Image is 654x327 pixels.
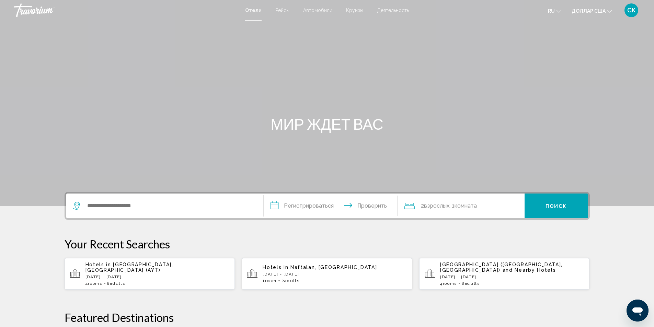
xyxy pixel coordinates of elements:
[85,275,230,279] p: [DATE] - [DATE]
[627,7,636,14] font: СК
[65,311,590,324] h2: Featured Destinations
[546,203,567,209] font: Поиск
[85,281,102,286] span: 4
[440,275,584,279] p: [DATE] - [DATE]
[419,258,590,290] button: [GEOGRAPHIC_DATA] ([GEOGRAPHIC_DATA], [GEOGRAPHIC_DATA]) and Nearby Hotels[DATE] - [DATE]4rooms8A...
[263,265,288,270] span: Hotels in
[622,3,640,17] button: Меню пользователя
[440,281,457,286] span: 4
[107,281,125,286] span: 8
[263,278,276,283] span: 1
[443,281,457,286] span: rooms
[440,262,563,273] span: [GEOGRAPHIC_DATA] ([GEOGRAPHIC_DATA], [GEOGRAPHIC_DATA])
[265,278,277,283] span: Room
[346,8,363,13] a: Круизы
[88,281,102,286] span: rooms
[65,237,590,251] p: Your Recent Searches
[503,267,556,273] span: and Nearby Hotels
[85,262,111,267] span: Hotels in
[627,300,649,322] iframe: Кнопка запуска окна обмена сообщениями
[14,3,238,17] a: Травориум
[66,194,588,218] div: Виджет поиска
[572,6,612,16] button: Изменить валюту
[263,272,407,277] p: [DATE] - [DATE]
[548,6,561,16] button: Изменить язык
[421,202,424,209] font: 2
[548,8,555,14] font: ru
[65,258,235,290] button: Hotels in [GEOGRAPHIC_DATA], [GEOGRAPHIC_DATA] (AYT)[DATE] - [DATE]4rooms8Adults
[465,281,480,286] span: Adults
[275,8,289,13] a: Рейсы
[242,258,412,290] button: Hotels in Naftalan, [GEOGRAPHIC_DATA][DATE] - [DATE]1Room2Adults
[377,8,409,13] a: Деятельность
[284,278,299,283] span: Adults
[525,194,588,218] button: Поиск
[398,194,525,218] button: Путешественники: 2 взрослых, 0 детей
[110,281,125,286] span: Adults
[264,194,398,218] button: Даты заезда и выезда
[449,202,455,209] font: , 1
[282,278,300,283] span: 2
[271,115,383,133] font: МИР ЖДЕТ ВАС
[455,202,477,209] font: комната
[462,281,480,286] span: 8
[245,8,262,13] a: Отели
[424,202,449,209] font: взрослых
[85,262,173,273] span: [GEOGRAPHIC_DATA], [GEOGRAPHIC_DATA] (AYT)
[303,8,332,13] a: Автомобили
[290,265,377,270] span: Naftalan, [GEOGRAPHIC_DATA]
[572,8,606,14] font: доллар США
